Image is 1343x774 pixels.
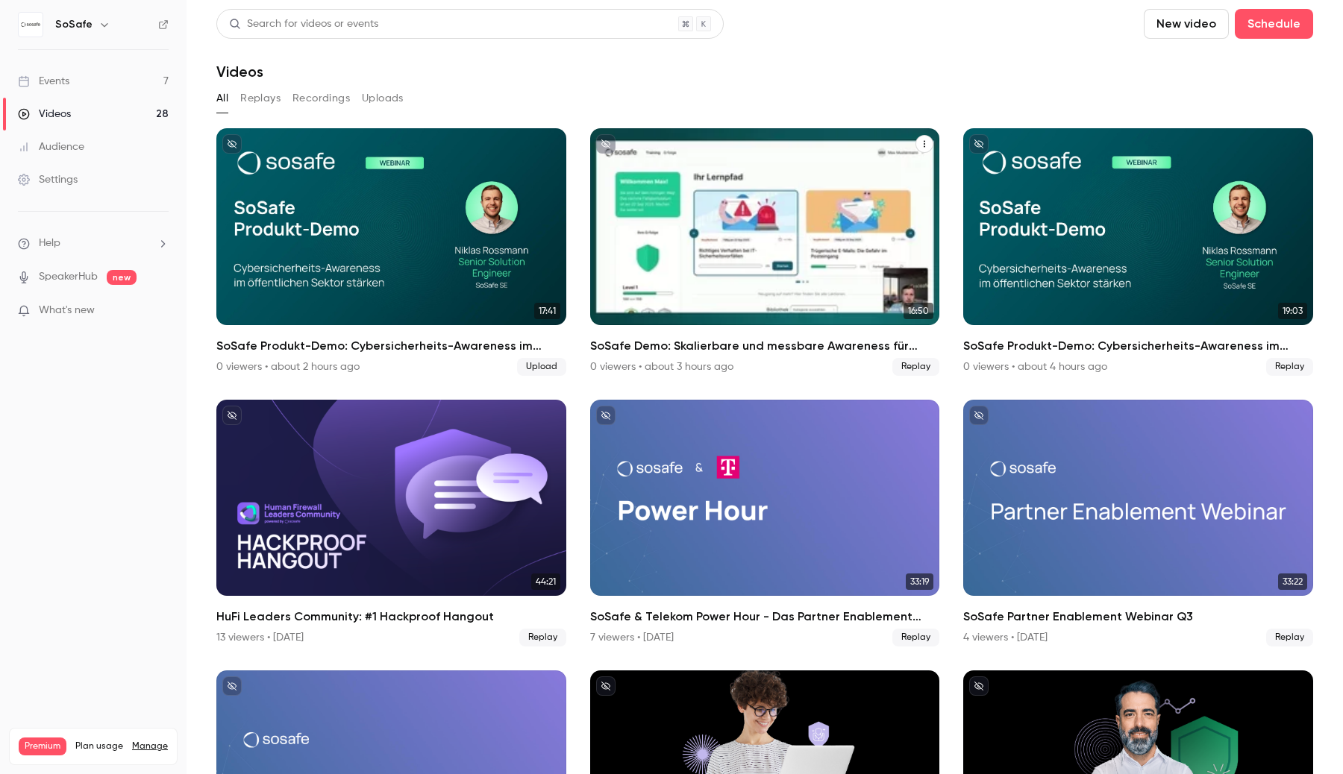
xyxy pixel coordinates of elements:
[216,400,566,647] li: HuFi Leaders Community: #1 Hackproof Hangout
[19,737,66,755] span: Premium
[240,86,281,110] button: Replays
[963,359,1107,374] div: 0 viewers • about 4 hours ago
[969,406,989,425] button: unpublished
[19,13,43,37] img: SoSafe
[963,608,1313,626] h2: SoSafe Partner Enablement Webinar Q3
[132,740,168,752] a: Manage
[892,629,939,646] span: Replay
[969,134,989,154] button: unpublished
[222,406,242,425] button: unpublished
[1266,358,1313,376] span: Replay
[517,358,566,376] span: Upload
[534,303,560,319] span: 17:41
[531,573,560,590] span: 44:21
[963,128,1313,376] li: SoSafe Produkt-Demo: Cybersicherheits-Awareness im öffentlichen Sektor stärken
[18,236,169,251] li: help-dropdown-opener
[590,400,940,647] li: SoSafe & Telekom Power Hour - Das Partner Enablement Webinar Q3
[216,9,1313,765] section: Videos
[229,16,378,32] div: Search for videos or events
[18,107,71,122] div: Videos
[222,134,242,154] button: unpublished
[1266,629,1313,646] span: Replay
[590,608,940,626] h2: SoSafe & Telekom Power Hour - Das Partner Enablement Webinar Q3
[216,608,566,626] h2: HuFi Leaders Community: #1 Hackproof Hangout
[596,676,616,696] button: unpublished
[892,358,939,376] span: Replay
[75,740,123,752] span: Plan usage
[590,400,940,647] a: 33:19SoSafe & Telekom Power Hour - Das Partner Enablement Webinar Q37 viewers • [DATE]Replay
[963,337,1313,355] h2: SoSafe Produkt-Demo: Cybersicherheits-Awareness im öffentlichen Sektor stärken
[216,400,566,647] a: 44:21HuFi Leaders Community: #1 Hackproof Hangout13 viewers • [DATE]Replay
[969,676,989,696] button: unpublished
[1235,9,1313,39] button: Schedule
[216,337,566,355] h2: SoSafe Produkt-Demo: Cybersicherheits-Awareness im öffentlichen Sektor stärken
[963,128,1313,376] a: 19:03SoSafe Produkt-Demo: Cybersicherheits-Awareness im öffentlichen Sektor stärken0 viewers • ab...
[963,630,1048,645] div: 4 viewers • [DATE]
[963,400,1313,647] li: SoSafe Partner Enablement Webinar Q3
[216,630,304,645] div: 13 viewers • [DATE]
[1278,303,1307,319] span: 19:03
[596,134,616,154] button: unpublished
[906,573,933,590] span: 33:19
[1278,573,1307,590] span: 33:22
[222,676,242,696] button: unpublished
[519,629,566,646] span: Replay
[216,128,566,376] li: SoSafe Produkt-Demo: Cybersicherheits-Awareness im öffentlichen Sektor stärken
[292,86,350,110] button: Recordings
[55,17,93,32] h6: SoSafe
[39,269,98,285] a: SpeakerHub
[216,359,360,374] div: 0 viewers • about 2 hours ago
[963,400,1313,647] a: 33:22SoSafe Partner Enablement Webinar Q34 viewers • [DATE]Replay
[216,128,566,376] a: 17:41SoSafe Produkt-Demo: Cybersicherheits-Awareness im öffentlichen Sektor stärken0 viewers • ab...
[39,303,95,318] span: What's new
[216,63,263,81] h1: Videos
[590,630,674,645] div: 7 viewers • [DATE]
[590,359,733,374] div: 0 viewers • about 3 hours ago
[590,337,940,355] h2: SoSafe Demo: Skalierbare und messbare Awareness für Großunternehmern
[18,172,78,187] div: Settings
[39,236,60,251] span: Help
[107,270,137,285] span: new
[216,86,228,110] button: All
[362,86,404,110] button: Uploads
[590,128,940,376] li: SoSafe Demo: Skalierbare und messbare Awareness für Großunternehmern
[18,74,69,89] div: Events
[590,128,940,376] a: 16:50SoSafe Demo: Skalierbare und messbare Awareness für Großunternehmern0 viewers • about 3 hour...
[1144,9,1229,39] button: New video
[904,303,933,319] span: 16:50
[18,139,84,154] div: Audience
[596,406,616,425] button: unpublished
